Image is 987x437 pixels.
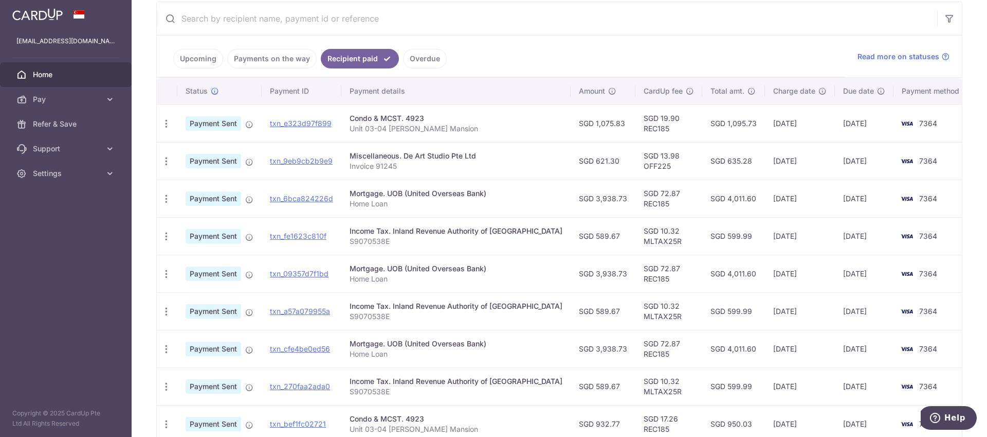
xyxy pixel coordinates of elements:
[765,180,835,217] td: [DATE]
[350,151,562,161] div: Miscellaneous. De Art Studio Pte Ltd
[702,292,765,330] td: SGD 599.99
[897,155,917,167] img: Bank Card
[765,142,835,180] td: [DATE]
[921,406,977,432] iframe: Opens a widget where you can find more information
[321,49,399,68] a: Recipient paid
[897,343,917,355] img: Bank Card
[350,301,562,311] div: Income Tax. Inland Revenue Authority of [GEOGRAPHIC_DATA]
[270,194,333,203] a: txn_6bca824226d
[919,232,937,240] span: 7364
[835,330,893,368] td: [DATE]
[350,188,562,199] div: Mortgage. UOB (United Overseas Bank)
[919,269,937,278] span: 7364
[350,124,562,134] p: Unit 03-04 [PERSON_NAME] Mansion
[186,191,241,206] span: Payment Sent
[835,255,893,292] td: [DATE]
[702,255,765,292] td: SGD 4,011.60
[571,104,635,142] td: SGD 1,075.83
[635,217,702,255] td: SGD 10.32 MLTAX25R
[635,142,702,180] td: SGD 13.98 OFF225
[571,368,635,405] td: SGD 589.67
[843,86,874,96] span: Due date
[897,117,917,130] img: Bank Card
[702,180,765,217] td: SGD 4,011.60
[635,330,702,368] td: SGD 72.87 REC185
[835,180,893,217] td: [DATE]
[33,94,101,104] span: Pay
[635,368,702,405] td: SGD 10.32 MLTAX25R
[857,51,939,62] span: Read more on statuses
[579,86,605,96] span: Amount
[186,267,241,281] span: Payment Sent
[270,269,328,278] a: txn_09357d7f1bd
[897,418,917,430] img: Bank Card
[571,292,635,330] td: SGD 589.67
[893,78,972,104] th: Payment method
[765,255,835,292] td: [DATE]
[173,49,223,68] a: Upcoming
[186,229,241,243] span: Payment Sent
[702,368,765,405] td: SGD 599.99
[857,51,949,62] a: Read more on statuses
[702,142,765,180] td: SGD 635.28
[270,344,330,353] a: txn_cfe4be0ed56
[919,344,937,353] span: 7364
[765,368,835,405] td: [DATE]
[350,161,562,171] p: Invoice 91245
[635,104,702,142] td: SGD 19.90 REC185
[897,268,917,280] img: Bank Card
[186,342,241,356] span: Payment Sent
[702,330,765,368] td: SGD 4,011.60
[350,311,562,322] p: S9070538E
[897,230,917,242] img: Bank Card
[571,217,635,255] td: SGD 589.67
[186,304,241,319] span: Payment Sent
[919,382,937,391] span: 7364
[571,255,635,292] td: SGD 3,938.73
[765,104,835,142] td: [DATE]
[644,86,683,96] span: CardUp fee
[33,144,101,154] span: Support
[270,307,330,316] a: txn_a57a079955a
[16,36,115,46] p: [EMAIL_ADDRESS][DOMAIN_NAME]
[350,414,562,424] div: Condo & MCST. 4923
[919,119,937,128] span: 7364
[270,382,330,391] a: txn_270faa2ada0
[635,180,702,217] td: SGD 72.87 REC185
[270,156,333,165] a: txn_9eb9cb2b9e9
[350,339,562,349] div: Mortgage. UOB (United Overseas Bank)
[186,86,208,96] span: Status
[186,417,241,431] span: Payment Sent
[270,419,326,428] a: txn_bef1fc02721
[186,116,241,131] span: Payment Sent
[350,424,562,434] p: Unit 03-04 [PERSON_NAME] Mansion
[710,86,744,96] span: Total amt.
[919,156,937,165] span: 7364
[635,292,702,330] td: SGD 10.32 MLTAX25R
[350,113,562,124] div: Condo & MCST. 4923
[919,307,937,316] span: 7364
[33,119,101,129] span: Refer & Save
[702,104,765,142] td: SGD 1,095.73
[350,236,562,247] p: S9070538E
[835,292,893,330] td: [DATE]
[835,368,893,405] td: [DATE]
[350,226,562,236] div: Income Tax. Inland Revenue Authority of [GEOGRAPHIC_DATA]
[350,199,562,209] p: Home Loan
[350,264,562,274] div: Mortgage. UOB (United Overseas Bank)
[571,180,635,217] td: SGD 3,938.73
[403,49,447,68] a: Overdue
[702,217,765,255] td: SGD 599.99
[227,49,317,68] a: Payments on the way
[635,255,702,292] td: SGD 72.87 REC185
[33,69,101,80] span: Home
[897,380,917,393] img: Bank Card
[12,8,63,21] img: CardUp
[262,78,341,104] th: Payment ID
[186,379,241,394] span: Payment Sent
[765,217,835,255] td: [DATE]
[919,194,937,203] span: 7364
[350,349,562,359] p: Home Loan
[897,305,917,318] img: Bank Card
